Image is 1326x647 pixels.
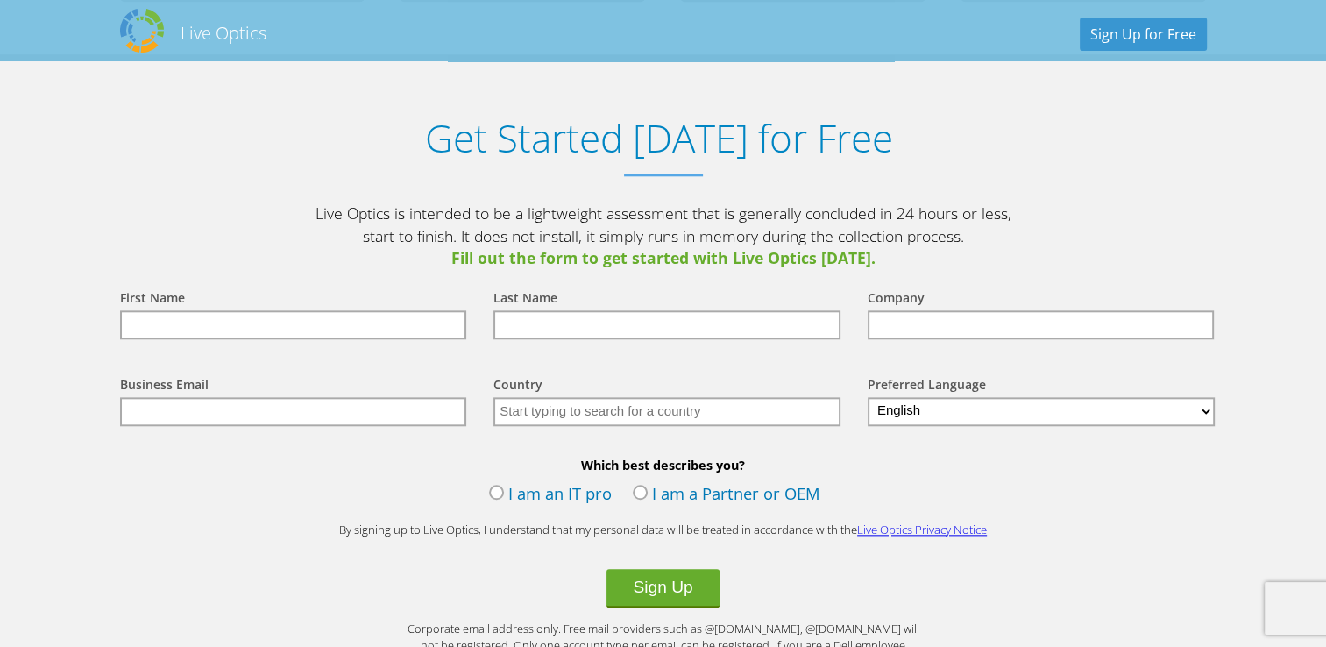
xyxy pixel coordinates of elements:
[120,289,185,310] label: First Name
[103,457,1224,473] b: Which best describes you?
[493,289,557,310] label: Last Name
[103,116,1216,160] h1: Get Started [DATE] for Free
[1080,18,1207,51] a: Sign Up for Free
[489,482,612,508] label: I am an IT pro
[493,397,840,426] input: Start typing to search for a country
[313,203,1014,270] p: Live Optics is intended to be a lightweight assessment that is generally concluded in 24 hours or...
[868,376,986,397] label: Preferred Language
[181,21,266,45] h2: Live Optics
[493,376,542,397] label: Country
[120,9,164,53] img: Dell Dpack
[606,569,719,608] button: Sign Up
[868,289,925,310] label: Company
[857,522,987,537] a: Live Optics Privacy Notice
[633,482,820,508] label: I am a Partner or OEM
[120,376,209,397] label: Business Email
[313,522,1014,538] p: By signing up to Live Optics, I understand that my personal data will be treated in accordance wi...
[313,247,1014,270] span: Fill out the form to get started with Live Optics [DATE].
